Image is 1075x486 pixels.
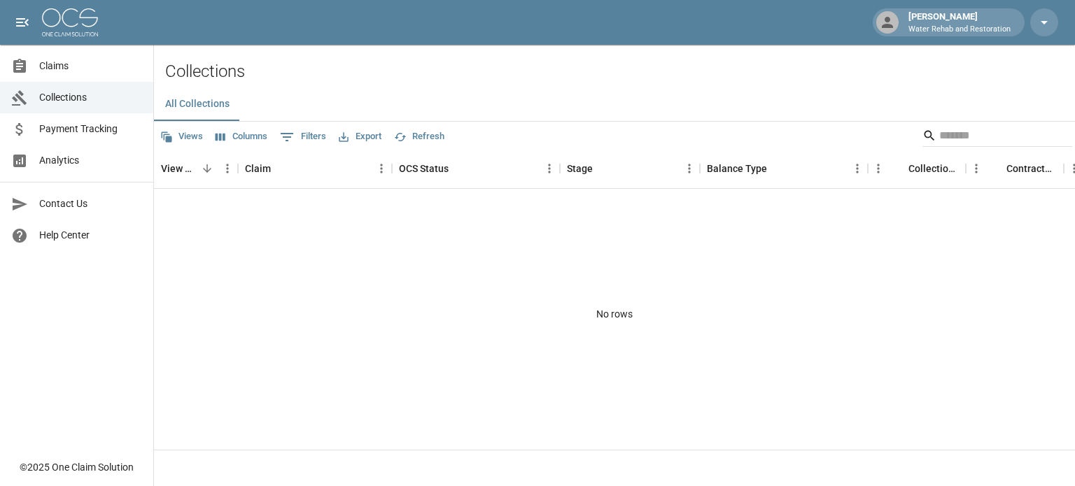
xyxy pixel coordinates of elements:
button: Menu [539,158,560,179]
button: Views [157,126,206,148]
div: View Collection [154,149,238,188]
div: No rows [154,189,1075,439]
button: Menu [217,158,238,179]
button: Menu [679,158,700,179]
button: Refresh [391,126,448,148]
button: Sort [197,159,217,178]
button: Export [335,126,385,148]
div: Collections Fee [908,149,959,188]
span: Analytics [39,153,142,168]
span: Contact Us [39,196,142,211]
div: © 2025 One Claim Solution [20,460,134,474]
div: dynamic tabs [154,87,1075,121]
h2: Collections [165,62,1075,82]
button: Sort [889,159,908,178]
button: Sort [449,159,468,178]
button: Sort [593,159,612,178]
p: Water Rehab and Restoration [908,24,1011,36]
div: Stage [567,149,593,188]
button: Menu [868,158,889,179]
div: Claim [245,149,271,188]
div: Contractor Amount [966,149,1064,188]
span: Help Center [39,228,142,243]
span: Collections [39,90,142,105]
button: Menu [371,158,392,179]
button: Menu [847,158,868,179]
button: Select columns [212,126,271,148]
button: Sort [271,159,290,178]
div: Stage [560,149,700,188]
button: Sort [767,159,787,178]
div: Balance Type [707,149,767,188]
div: Collections Fee [868,149,966,188]
div: Contractor Amount [1006,149,1057,188]
img: ocs-logo-white-transparent.png [42,8,98,36]
div: Search [922,124,1072,150]
div: Balance Type [700,149,868,188]
button: Sort [987,159,1006,178]
button: Menu [966,158,987,179]
button: open drawer [8,8,36,36]
div: Claim [238,149,392,188]
div: [PERSON_NAME] [903,10,1016,35]
span: Payment Tracking [39,122,142,136]
span: Claims [39,59,142,73]
div: View Collection [161,149,197,188]
div: OCS Status [399,149,449,188]
button: Show filters [276,126,330,148]
button: All Collections [154,87,241,121]
div: OCS Status [392,149,560,188]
